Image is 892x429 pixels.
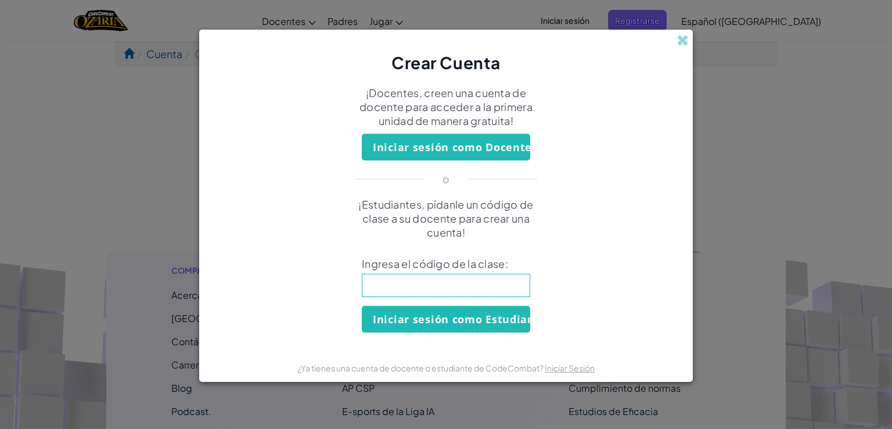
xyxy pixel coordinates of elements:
[391,52,501,73] span: Crear Cuenta
[297,363,545,373] span: ¿Ya tienes una cuenta de docente o estudiante de CodeCombat?
[344,198,548,239] p: ¡Estudiantes, pídanle un código de clase a su docente para crear una cuenta!
[362,306,530,333] button: Iniciar sesión como Estudiante
[362,257,530,271] span: Ingresa el código de la clase:
[362,134,530,160] button: Iniciar sesión como Docente
[344,86,548,128] p: ¡Docentes, creen una cuenta de docente para acceder a la primera unidad de manera gratuita!
[443,172,449,186] p: o
[545,363,595,373] a: Iniciar Sesión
